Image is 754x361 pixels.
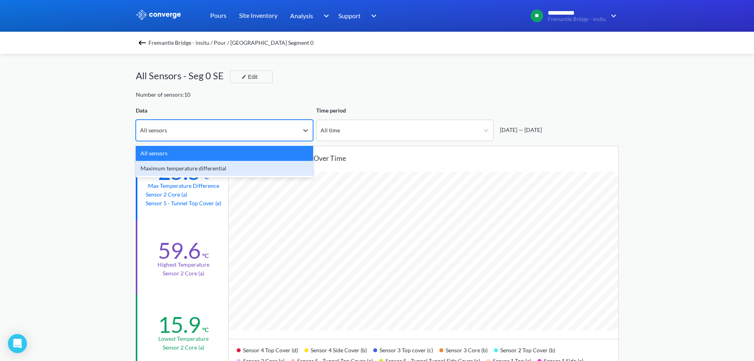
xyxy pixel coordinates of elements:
div: All sensors [140,126,167,135]
div: Open Intercom Messenger [8,334,27,353]
div: Edit [238,72,259,82]
img: backspace.svg [137,38,147,48]
img: logo_ewhite.svg [136,10,182,20]
div: All sensors [136,146,313,161]
img: edit-icon.svg [241,74,246,79]
div: All Sensors - Seg 0 SE [136,68,230,83]
span: Fremantle Bridge - insitu [548,16,606,22]
div: Lowest temperature [158,334,209,343]
div: Sensor 4 Top Cover (d) [237,344,304,355]
div: Sensor 3 Core (b) [439,344,494,355]
span: Analysis [290,11,313,21]
p: Sensor 2 Core (a) [163,343,204,352]
div: [DATE] — [DATE] [497,126,542,134]
p: Sensor 5 - Tunnel Top Cover (e) [146,199,221,208]
div: Max temperature difference [148,181,219,190]
div: Time period [316,106,494,115]
span: Fremantle Bridge - insitu / Pour / [GEOGRAPHIC_DATA] Segment 0 [148,37,313,48]
div: Temperature recorded over time [241,153,618,164]
div: All time [321,126,340,135]
div: Sensor 4 Side Cover (b) [304,344,373,355]
div: Highest temperature [158,260,209,269]
span: Support [338,11,361,21]
img: downArrow.svg [366,11,379,21]
div: Sensor 3 Top cover (c) [373,344,439,355]
p: Sensor 2 Core (a) [146,190,221,199]
div: Maximum temperature differential [136,161,313,176]
div: Data [136,106,313,115]
div: Number of sensors: 10 [136,90,190,99]
div: Sensor 2 Top Cover (b) [494,344,562,355]
img: downArrow.svg [606,11,619,21]
button: Edit [230,71,273,83]
div: 15.9 [158,311,201,338]
p: Sensor 2 Core (a) [163,269,204,278]
div: 59.6 [158,237,201,264]
img: downArrow.svg [318,11,331,21]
